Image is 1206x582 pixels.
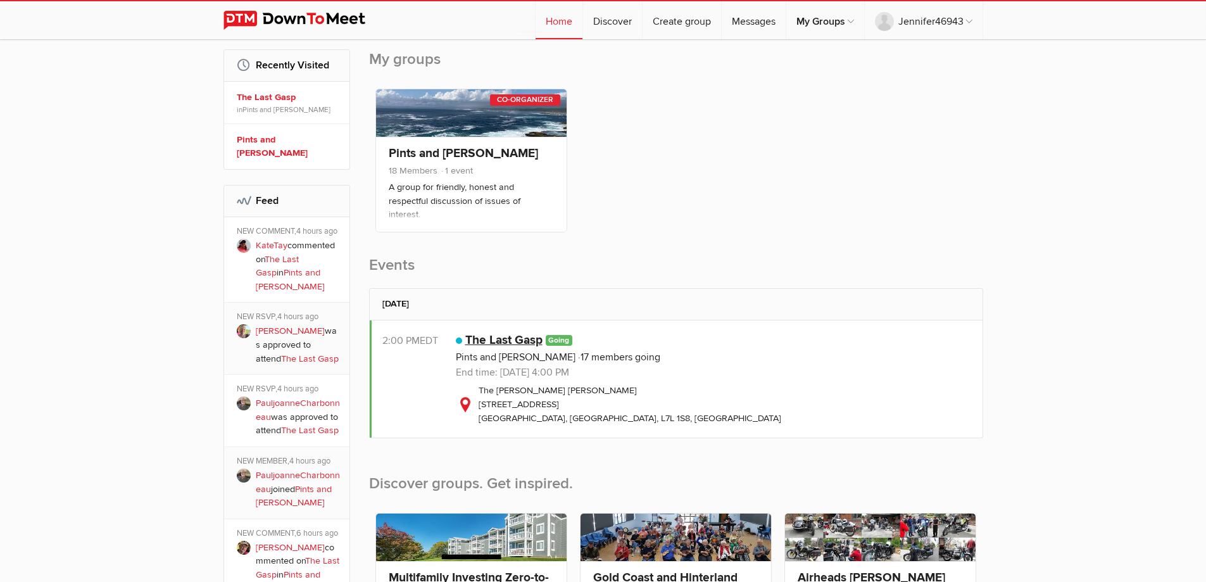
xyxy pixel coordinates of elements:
span: Going [546,335,573,346]
div: NEW COMMENT, [237,528,341,541]
span: 6 hours ago [296,528,338,538]
div: NEW MEMBER, [237,456,341,469]
span: 1 event [440,165,473,176]
a: The Last Gasp [281,425,339,436]
a: Pints and [PERSON_NAME] [237,133,341,160]
img: DownToMeet [223,11,385,30]
div: NEW RSVP, [237,312,341,324]
a: Discover [583,1,642,39]
a: Create group [643,1,721,39]
a: My Groups [786,1,864,39]
a: Home [536,1,582,39]
span: End time: [DATE] 4:00 PM [456,366,569,379]
a: The Last Gasp [256,555,339,580]
h2: Events [369,255,983,288]
div: NEW RSVP, [237,384,341,396]
h2: Discover groups. Get inspired. [369,453,983,507]
p: commented on in [256,239,341,293]
a: The Last Gasp [281,353,339,364]
a: Jennifer46943 [865,1,983,39]
span: in [237,104,341,115]
span: 4 hours ago [289,456,330,466]
a: Pints and [PERSON_NAME] [256,267,325,292]
h2: Feed [237,186,337,216]
span: 4 hours ago [277,312,318,322]
span: 18 Members [389,165,437,176]
span: 17 members going [578,351,660,364]
span: America/Toronto [420,334,438,347]
p: was approved to attend [256,396,341,438]
a: Messages [722,1,786,39]
a: [PERSON_NAME] [256,326,325,336]
div: Co-Organizer [490,94,560,106]
div: 2:00 PM [382,333,456,348]
a: Pints and [PERSON_NAME] [389,146,538,161]
span: 4 hours ago [296,226,337,236]
p: joined [256,469,341,510]
a: Pints and [PERSON_NAME] [456,351,575,364]
div: NEW COMMENT, [237,226,341,239]
p: was approved to attend [256,324,341,365]
h2: My groups [369,49,983,82]
a: KateTay [256,240,287,251]
div: The [PERSON_NAME] [PERSON_NAME] [STREET_ADDRESS] [GEOGRAPHIC_DATA], [GEOGRAPHIC_DATA], L7L 1S8, [... [456,384,970,425]
h2: Recently Visited [237,50,337,80]
a: The Last Gasp [465,332,543,348]
a: Pints and [PERSON_NAME] [242,105,330,114]
a: The Last Gasp [256,254,299,279]
a: PauljoanneCharbonneau [256,470,340,495]
h2: [DATE] [382,289,970,319]
p: A group for friendly, honest and respectful discussion of issues of interest. Prospective members... [389,180,554,244]
a: [PERSON_NAME] [256,542,325,553]
a: PauljoanneCharbonneau [256,398,340,422]
a: The Last Gasp [237,91,341,104]
span: 4 hours ago [277,384,318,394]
